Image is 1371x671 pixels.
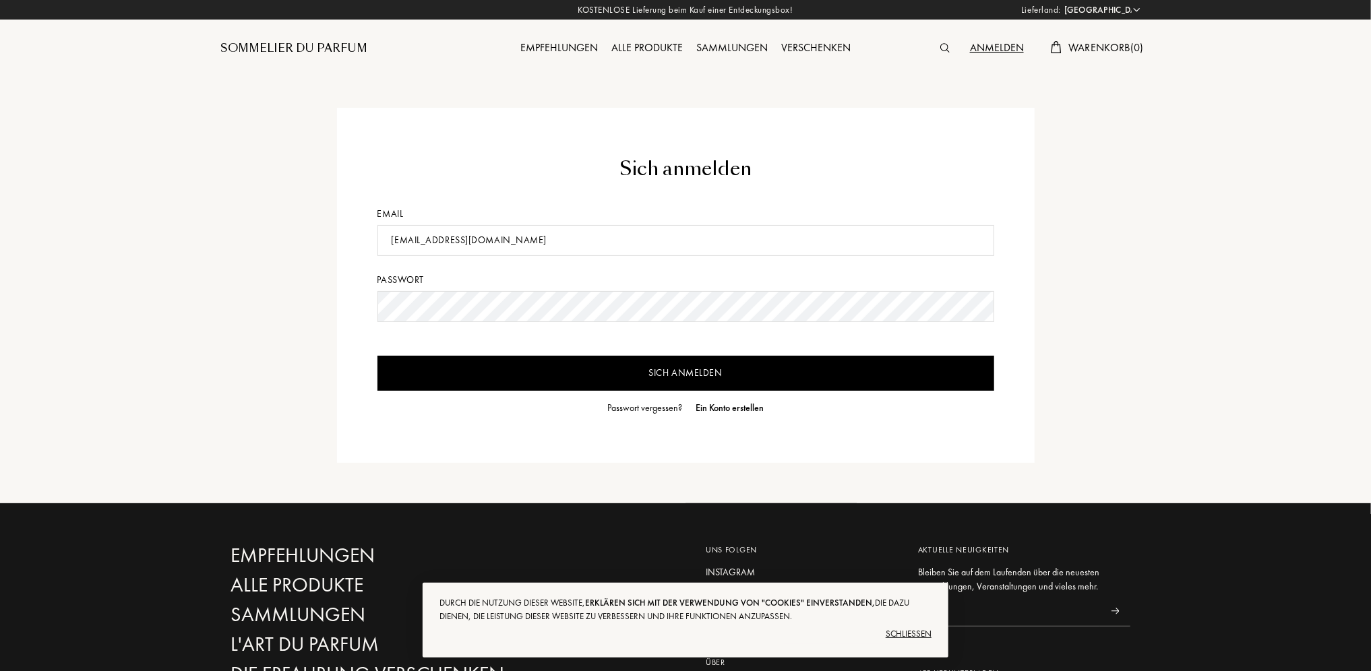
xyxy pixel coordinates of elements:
a: Ein Konto erstellen [689,401,764,415]
div: Uns folgen [706,544,898,556]
a: Sammlungen [690,40,774,55]
a: L'Art du Parfum [231,633,520,656]
a: Sammlungen [231,603,520,627]
a: Sommelier du Parfum [220,40,367,57]
a: Empfehlungen [514,40,605,55]
div: Durch die Nutzung dieser Website, die dazu dienen, die Leistung dieser Website zu verbessern und ... [439,596,932,623]
img: search_icn.svg [940,43,950,53]
span: Warenkorb ( 0 ) [1068,40,1144,55]
div: Passwort vergessen? [607,401,682,415]
a: Alle Produkte [605,40,690,55]
div: Email [377,207,994,221]
div: Anmelden [963,40,1031,57]
div: Über [706,656,898,668]
a: Instagram [706,565,898,579]
div: Sammlungen [690,40,774,57]
div: Alle Produkte [605,40,690,57]
input: Sich anmelden [377,356,994,391]
a: Anmelden [963,40,1031,55]
span: Lieferland: [1021,3,1061,17]
div: Schließen [439,623,932,645]
div: Sich anmelden [377,155,994,183]
div: Ein Konto erstellen [696,401,764,415]
a: Alle Produkte [231,573,520,597]
div: Passwort [377,273,994,287]
input: Email [918,596,1100,627]
img: cart.svg [1051,41,1062,53]
span: erklären sich mit der Verwendung von "Cookies" einverstanden, [585,597,875,608]
a: Verschenken [774,40,857,55]
input: Email [377,225,994,256]
div: Aktuelle Neuigkeiten [918,544,1130,556]
div: Empfehlungen [514,40,605,57]
div: Verschenken [774,40,857,57]
div: Bleiben Sie auf dem Laufenden über die neuesten Entwicklungen, Veranstaltungen und vieles mehr. [918,565,1130,594]
a: Empfehlungen [231,544,520,567]
img: news_send.svg [1111,608,1120,614]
